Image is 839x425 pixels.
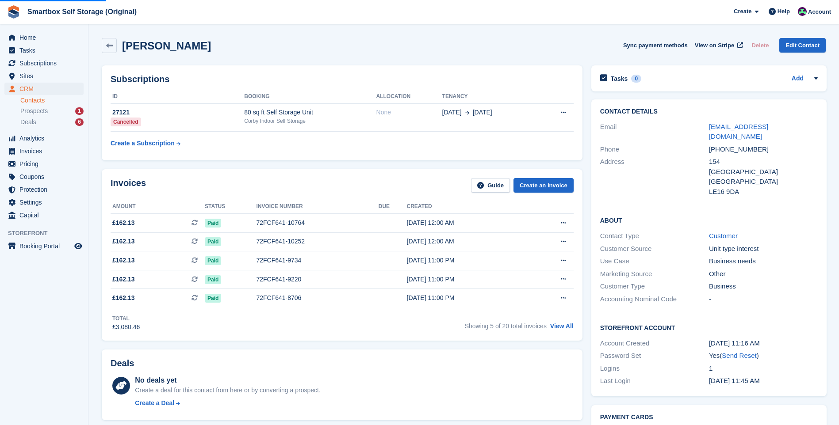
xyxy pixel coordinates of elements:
div: Account Created [600,338,709,349]
span: [DATE] [473,108,492,117]
span: £162.13 [112,256,135,265]
span: £162.13 [112,293,135,303]
div: [DATE] 11:00 PM [407,293,527,303]
span: Settings [19,196,73,209]
a: Prospects 1 [20,106,84,116]
th: ID [111,90,244,104]
a: Create a Deal [135,398,320,408]
span: CRM [19,83,73,95]
time: 2023-10-21 10:45:33 UTC [709,377,760,384]
div: 72FCF641-9220 [256,275,378,284]
a: Add [792,74,804,84]
div: [DATE] 12:00 AM [407,237,527,246]
a: menu [4,240,84,252]
span: View on Stripe [695,41,734,50]
a: menu [4,158,84,170]
th: Amount [111,200,205,214]
div: 1 [75,107,84,115]
img: stora-icon-8386f47178a22dfd0bd8f6a31ec36ba5ce8667c1dd55bd0f319d3a0aa187defe.svg [7,5,20,19]
div: 0 [631,75,641,83]
img: Alex Selenitsas [798,7,807,16]
div: £3,080.46 [112,323,140,332]
a: Send Reset [722,352,756,359]
span: Create [734,7,751,16]
div: 27121 [111,108,244,117]
div: 1 [709,364,818,374]
span: ( ) [720,352,759,359]
div: Total [112,315,140,323]
a: Create a Subscription [111,135,180,152]
div: [DATE] 12:00 AM [407,218,527,228]
span: Storefront [8,229,88,238]
span: Account [808,8,831,16]
span: Capital [19,209,73,221]
span: Paid [205,219,221,228]
span: Pricing [19,158,73,170]
span: Paid [205,256,221,265]
a: menu [4,44,84,57]
div: Address [600,157,709,197]
div: Business [709,281,818,292]
a: Contacts [20,96,84,105]
div: [PHONE_NUMBER] [709,144,818,155]
a: Guide [471,178,510,193]
th: Due [379,200,407,214]
th: Status [205,200,256,214]
h2: [PERSON_NAME] [122,40,211,52]
span: Paid [205,237,221,246]
div: [DATE] 11:00 PM [407,275,527,284]
div: Email [600,122,709,142]
span: Showing 5 of 20 total invoices [465,323,547,330]
button: Sync payment methods [623,38,688,53]
a: View on Stripe [691,38,745,53]
span: Paid [205,294,221,303]
a: menu [4,70,84,82]
a: menu [4,183,84,196]
a: Edit Contact [779,38,826,53]
button: Delete [748,38,772,53]
span: Coupons [19,171,73,183]
th: Created [407,200,527,214]
a: Preview store [73,241,84,251]
div: [GEOGRAPHIC_DATA] [709,177,818,187]
a: menu [4,57,84,69]
div: Corby Indoor Self Storage [244,117,376,125]
a: Smartbox Self Storage (Original) [24,4,140,19]
h2: Deals [111,358,134,368]
span: Protection [19,183,73,196]
div: Cancelled [111,118,141,126]
span: Subscriptions [19,57,73,69]
a: menu [4,132,84,144]
span: Booking Portal [19,240,73,252]
th: Invoice number [256,200,378,214]
div: Marketing Source [600,269,709,279]
span: Help [778,7,790,16]
th: Booking [244,90,376,104]
div: Last Login [600,376,709,386]
a: menu [4,145,84,157]
div: Logins [600,364,709,374]
h2: Contact Details [600,108,818,115]
h2: Payment cards [600,414,818,421]
span: Analytics [19,132,73,144]
a: Customer [709,232,738,239]
div: Create a Deal [135,398,174,408]
a: Create an Invoice [513,178,574,193]
div: Accounting Nominal Code [600,294,709,304]
span: Invoices [19,145,73,157]
h2: Storefront Account [600,323,818,332]
div: Customer Type [600,281,709,292]
div: 72FCF641-9734 [256,256,378,265]
a: menu [4,171,84,183]
div: 72FCF641-8706 [256,293,378,303]
div: None [376,108,442,117]
div: Customer Source [600,244,709,254]
div: No deals yet [135,375,320,386]
div: 72FCF641-10252 [256,237,378,246]
div: Contact Type [600,231,709,241]
span: Home [19,31,73,44]
div: Phone [600,144,709,155]
h2: Invoices [111,178,146,193]
h2: Subscriptions [111,74,574,84]
div: 154 [709,157,818,167]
